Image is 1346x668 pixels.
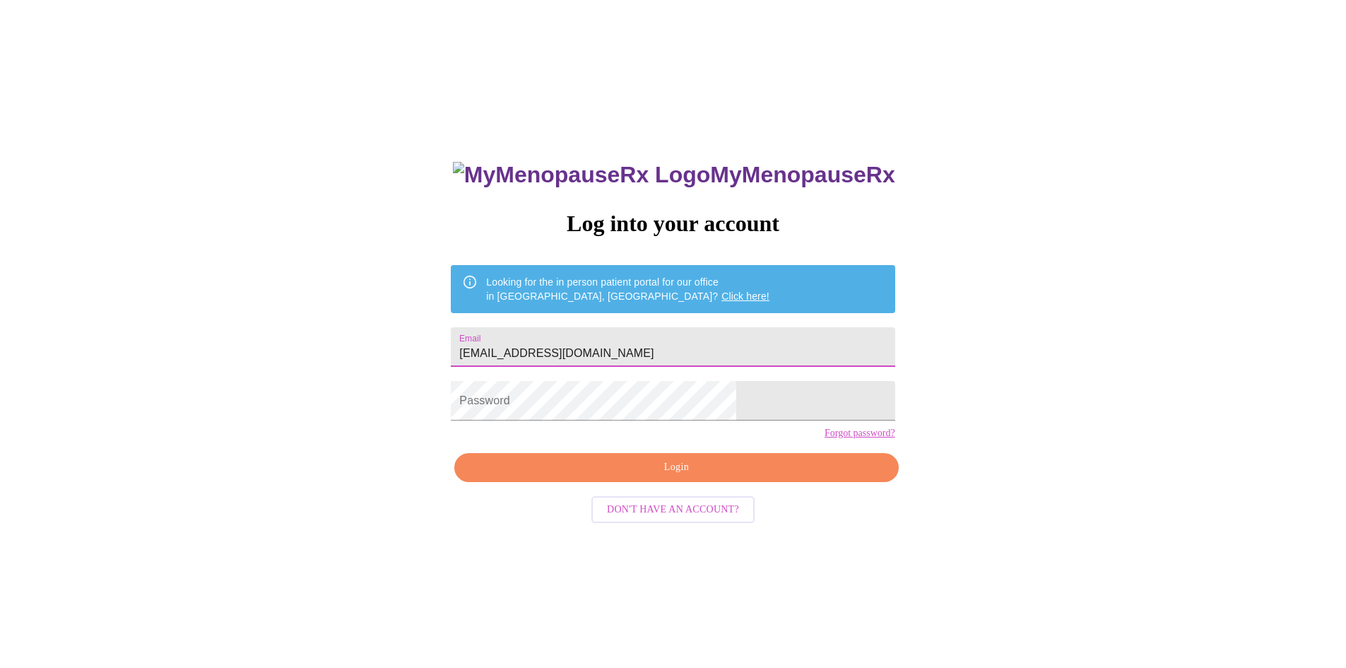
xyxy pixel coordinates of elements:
[711,392,728,409] keeper-lock: Open Keeper Popup
[451,211,895,237] h3: Log into your account
[607,501,739,519] span: Don't have an account?
[454,453,898,482] button: Login
[588,502,758,514] a: Don't have an account?
[471,459,882,476] span: Login
[453,162,895,188] h3: MyMenopauseRx
[453,162,710,188] img: MyMenopauseRx Logo
[825,428,895,439] a: Forgot password?
[591,496,755,524] button: Don't have an account?
[721,291,769,302] a: Click here!
[486,269,769,309] div: Looking for the in person patient portal for our office in [GEOGRAPHIC_DATA], [GEOGRAPHIC_DATA]?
